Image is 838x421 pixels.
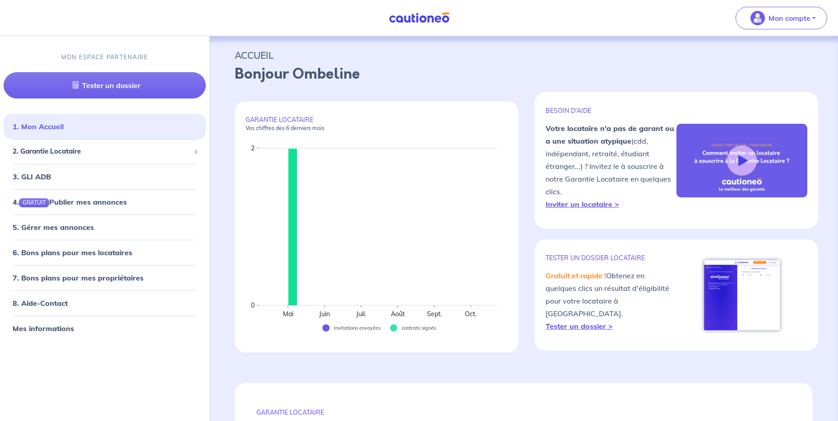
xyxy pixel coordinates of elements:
[4,168,206,186] div: 3. GLI ADB
[13,172,51,181] a: 3. GLI ADB
[13,299,68,308] a: 8. Aide-Contact
[4,117,206,136] div: 1. Mon Accueil
[13,248,132,257] a: 6. Bons plans pour mes locataires
[245,125,324,131] em: Vos chiffres des 6 derniers mois
[256,408,791,416] p: GARANTIE LOCATAIRE
[465,310,477,318] text: Oct.
[235,63,813,85] p: Bonjour Ombeline
[546,269,676,332] p: Obtenez en quelques clics un résultat d'éligibilité pour votre locataire à [GEOGRAPHIC_DATA].
[356,310,366,318] text: Juil.
[4,218,206,236] div: 5. Gérer mes annonces
[4,243,206,262] div: 6. Bons plans pour mes locataires
[13,273,144,282] a: 7. Bons plans pour mes propriétaires
[427,310,442,318] text: Sept.
[13,146,190,157] span: 2. Garantie Locataire
[13,122,64,131] a: 1. Mon Accueil
[546,107,676,115] p: BESOIN D'AIDE
[4,143,206,160] div: 2. Garantie Locataire
[235,47,813,63] p: ACCUEIL
[546,124,674,145] strong: Votre locataire n'a pas de garant ou a une situation atypique
[546,254,676,262] p: TESTER un dossier locataire
[4,72,206,98] a: Tester un dossier
[750,11,765,25] img: illu_account_valid_menu.svg
[319,310,330,318] text: Juin
[736,7,827,29] button: illu_account_valid_menu.svgMon compte
[699,255,785,335] img: simulateur.png
[245,116,508,132] p: GARANTIE LOCATAIRE
[769,13,810,23] p: Mon compte
[4,319,206,337] div: Mes informations
[546,200,619,209] a: Inviter un locataire >
[61,53,148,61] p: MON ESPACE PARTENAIRE
[546,322,613,331] a: Tester un dossier >
[4,269,206,287] div: 7. Bons plans pour mes propriétaires
[385,12,453,23] img: Cautioneo
[391,310,405,318] text: Août
[283,310,293,318] text: Mai
[251,144,255,152] text: 2
[676,124,807,197] img: video-gli-new-none.jpg
[13,197,127,206] a: 4.GRATUITPublier mes annonces
[13,324,74,333] a: Mes informations
[251,301,255,309] text: 0
[546,271,606,280] em: Gratuit et rapide !
[13,223,94,232] a: 5. Gérer mes annonces
[4,294,206,312] div: 8. Aide-Contact
[546,122,676,210] p: (cdd, indépendant, retraité, étudiant étranger...) ? Invitez le à souscrire à notre Garantie Loca...
[4,193,206,211] div: 4.GRATUITPublier mes annonces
